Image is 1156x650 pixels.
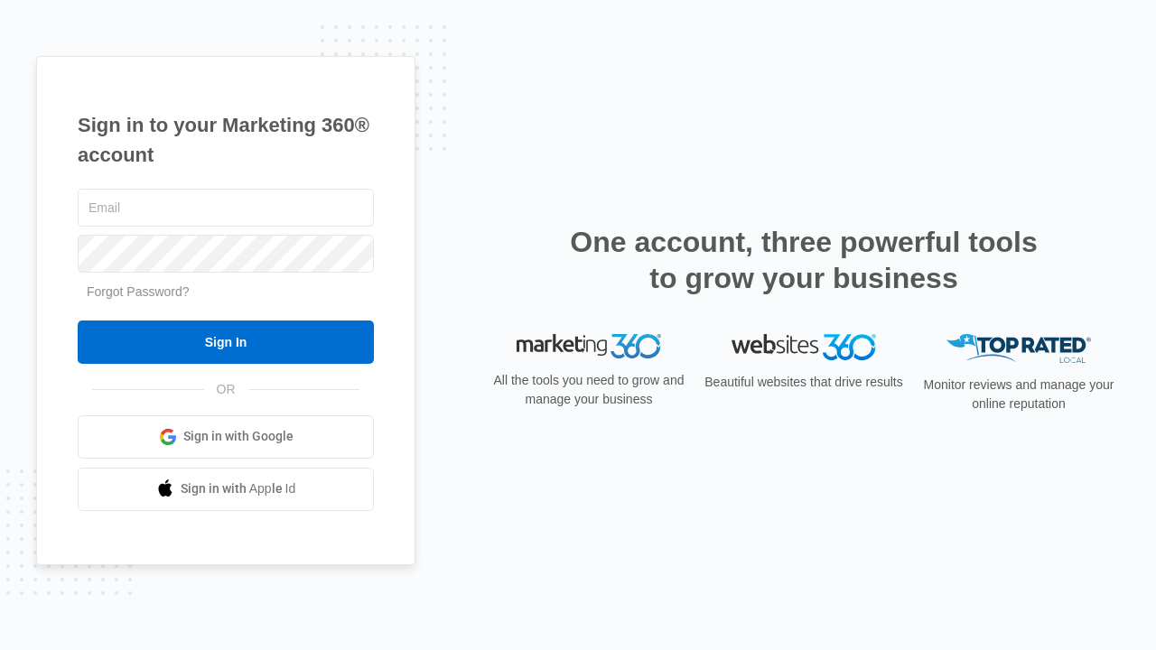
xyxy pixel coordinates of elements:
[78,110,374,170] h1: Sign in to your Marketing 360® account
[78,468,374,511] a: Sign in with Apple Id
[488,371,690,409] p: All the tools you need to grow and manage your business
[204,380,248,399] span: OR
[918,376,1120,413] p: Monitor reviews and manage your online reputation
[946,334,1091,364] img: Top Rated Local
[703,373,905,392] p: Beautiful websites that drive results
[564,224,1043,296] h2: One account, three powerful tools to grow your business
[517,334,661,359] img: Marketing 360
[183,427,294,446] span: Sign in with Google
[732,334,876,360] img: Websites 360
[78,320,374,364] input: Sign In
[78,415,374,459] a: Sign in with Google
[78,189,374,227] input: Email
[181,479,296,498] span: Sign in with Apple Id
[87,284,190,299] a: Forgot Password?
